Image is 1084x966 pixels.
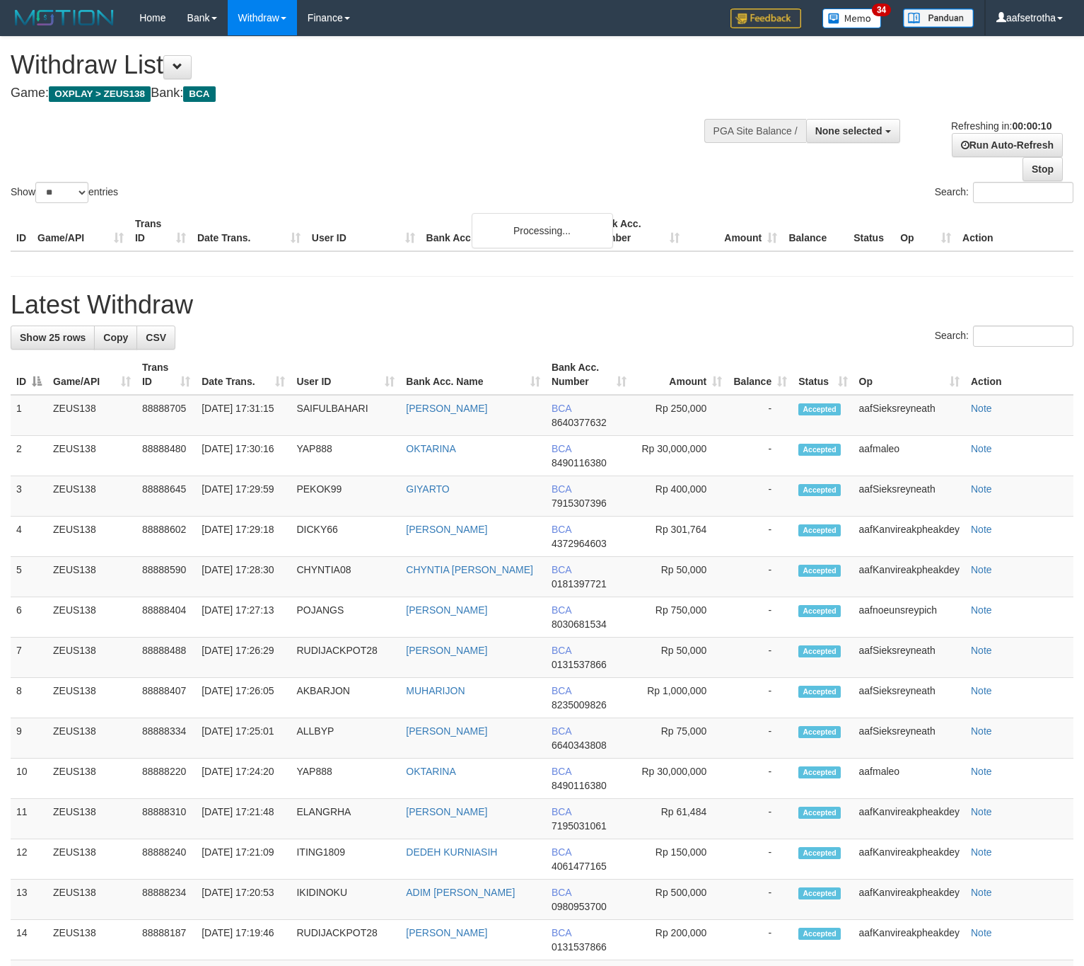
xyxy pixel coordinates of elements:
td: [DATE] 17:19:46 [196,920,291,960]
span: BCA [552,846,571,858]
td: AKBARJON [291,678,400,718]
td: aafSieksreyneath [853,638,965,678]
td: ZEUS138 [47,597,136,638]
a: Note [971,766,992,777]
a: [PERSON_NAME] [406,604,487,616]
td: [DATE] 17:30:16 [196,436,291,476]
span: Copy 8235009826 to clipboard [552,699,607,711]
span: BCA [552,443,571,454]
th: Bank Acc. Name [421,211,588,251]
span: None selected [815,125,882,137]
td: aafKanvireakpheakdey [853,517,965,557]
span: BCA [552,483,571,495]
td: 88888220 [136,759,196,799]
th: Op [894,211,957,251]
strong: 00:00:10 [1012,120,1051,132]
td: ELANGRHA [291,799,400,839]
a: [PERSON_NAME] [406,403,487,414]
td: PEKOK99 [291,476,400,517]
td: - [728,557,793,597]
a: OKTARINA [406,766,456,777]
td: ZEUS138 [47,476,136,517]
span: Accepted [798,928,841,940]
label: Search: [935,326,1073,347]
div: PGA Site Balance / [704,119,806,143]
td: IKIDINOKU [291,880,400,920]
td: 88888602 [136,517,196,557]
td: [DATE] 17:27:13 [196,597,291,638]
td: - [728,436,793,476]
td: 5 [11,557,47,597]
a: Note [971,483,992,495]
th: Balance: activate to sort column ascending [728,355,793,395]
td: 88888705 [136,395,196,436]
td: RUDIJACKPOT28 [291,920,400,960]
td: aafSieksreyneath [853,395,965,436]
a: ADIM [PERSON_NAME] [406,887,515,898]
td: ZEUS138 [47,880,136,920]
a: CHYNTIA [PERSON_NAME] [406,564,533,575]
td: ITING1809 [291,839,400,880]
input: Search: [973,182,1073,203]
th: Status: activate to sort column ascending [793,355,853,395]
td: 1 [11,395,47,436]
td: 6 [11,597,47,638]
h4: Game: Bank: [11,86,709,100]
span: Accepted [798,726,841,738]
span: BCA [552,806,571,817]
td: 88888645 [136,476,196,517]
span: Copy 4061477165 to clipboard [552,861,607,872]
th: Balance [783,211,848,251]
td: ZEUS138 [47,395,136,436]
a: Note [971,645,992,656]
span: CSV [146,332,166,343]
span: Accepted [798,807,841,819]
td: YAP888 [291,759,400,799]
td: ALLBYP [291,718,400,759]
td: [DATE] 17:26:29 [196,638,291,678]
td: 14 [11,920,47,960]
th: User ID: activate to sort column ascending [291,355,400,395]
a: Copy [94,326,137,350]
td: Rp 30,000,000 [632,759,728,799]
th: Game/API [32,211,129,251]
a: Show 25 rows [11,326,95,350]
span: Accepted [798,645,841,657]
td: Rp 750,000 [632,597,728,638]
span: BCA [552,604,571,616]
span: 34 [872,4,891,16]
td: aafKanvireakpheakdey [853,557,965,597]
td: ZEUS138 [47,799,136,839]
span: OXPLAY > ZEUS138 [49,86,151,102]
span: BCA [552,685,571,696]
td: - [728,638,793,678]
th: Status [848,211,894,251]
td: aafKanvireakpheakdey [853,920,965,960]
a: Note [971,927,992,938]
select: Showentries [35,182,88,203]
span: BCA [552,403,571,414]
td: 11 [11,799,47,839]
span: Accepted [798,403,841,415]
span: BCA [552,524,571,535]
td: 13 [11,880,47,920]
th: User ID [306,211,421,251]
td: DICKY66 [291,517,400,557]
td: Rp 1,000,000 [632,678,728,718]
td: ZEUS138 [47,436,136,476]
td: 88888334 [136,718,196,759]
span: Copy 0131537866 to clipboard [552,659,607,670]
span: Accepted [798,847,841,859]
button: None selected [806,119,900,143]
span: Show 25 rows [20,332,86,343]
td: - [728,799,793,839]
h1: Withdraw List [11,51,709,79]
span: Accepted [798,565,841,577]
th: ID [11,211,32,251]
a: OKTARINA [406,443,456,454]
img: Button%20Memo.svg [822,8,882,28]
td: Rp 61,484 [632,799,728,839]
td: 88888404 [136,597,196,638]
img: panduan.png [903,8,974,28]
td: - [728,517,793,557]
